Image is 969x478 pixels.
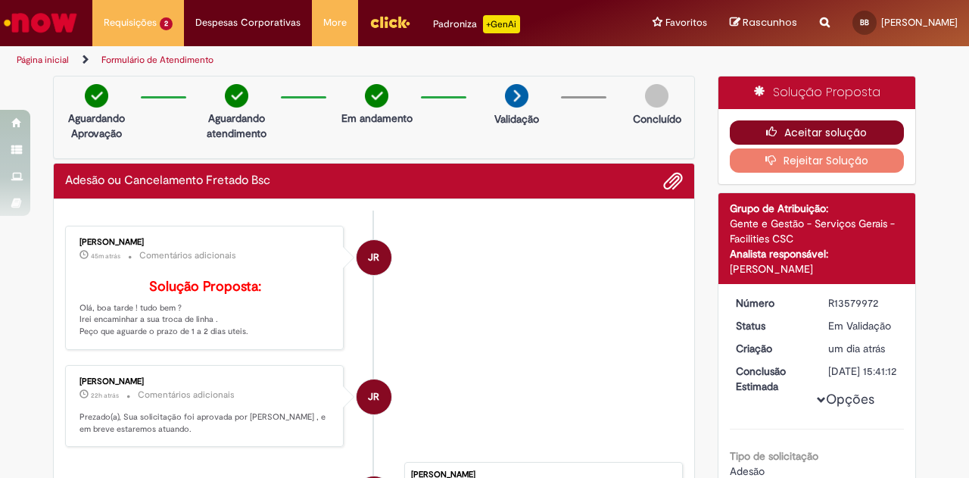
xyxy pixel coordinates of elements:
[730,464,765,478] span: Adesão
[200,111,273,141] p: Aguardando atendimento
[645,84,668,108] img: img-circle-grey.png
[65,174,270,188] h2: Adesão ou Cancelamento Fretado Bsc Histórico de tíquete
[828,295,899,311] div: R13579972
[665,15,707,30] span: Favoritos
[724,295,818,311] dt: Número
[505,84,528,108] img: arrow-next.png
[860,17,869,27] span: BB
[718,77,916,109] div: Solução Proposta
[91,391,119,400] time: 30/09/2025 16:41:12
[633,111,681,127] p: Concluído
[79,377,332,386] div: [PERSON_NAME]
[724,341,818,356] dt: Criação
[149,278,261,295] b: Solução Proposta:
[101,54,213,66] a: Formulário de Atendimento
[357,240,391,275] div: Jhully Rodrigues
[91,251,120,261] span: 45m atrás
[341,111,413,126] p: Em andamento
[828,318,899,333] div: Em Validação
[139,249,236,262] small: Comentários adicionais
[730,120,905,145] button: Aceitar solução
[724,318,818,333] dt: Status
[11,46,634,74] ul: Trilhas de página
[138,389,235,401] small: Comentários adicionais
[730,148,905,173] button: Rejeitar Solução
[79,280,332,338] p: Olá, boa tarde ! tudo bem ? Irei encaminhar a sua troca de linha . Peço que aguarde o prazo de 1 ...
[91,391,119,400] span: 22h atrás
[730,201,905,216] div: Grupo de Atribuição:
[2,8,79,38] img: ServiceNow
[730,261,905,276] div: [PERSON_NAME]
[365,84,388,108] img: check-circle-green.png
[494,111,539,127] p: Validação
[483,15,520,33] p: +GenAi
[828,342,885,355] span: um dia atrás
[881,16,958,29] span: [PERSON_NAME]
[17,54,69,66] a: Página inicial
[357,380,391,414] div: Jhully Rodrigues
[730,216,905,246] div: Gente e Gestão - Serviços Gerais - Facilities CSC
[743,15,797,30] span: Rascunhos
[368,379,379,415] span: JR
[85,84,108,108] img: check-circle-green.png
[79,411,332,435] p: Prezado(a), Sua solicitação foi aprovada por [PERSON_NAME] , e em breve estaremos atuando.
[828,342,885,355] time: 30/09/2025 09:11:24
[195,15,301,30] span: Despesas Corporativas
[160,17,173,30] span: 2
[828,364,899,379] div: [DATE] 15:41:12
[104,15,157,30] span: Requisições
[225,84,248,108] img: check-circle-green.png
[663,171,683,191] button: Adicionar anexos
[369,11,410,33] img: click_logo_yellow_360x200.png
[60,111,133,141] p: Aguardando Aprovação
[368,239,379,276] span: JR
[730,246,905,261] div: Analista responsável:
[828,341,899,356] div: 30/09/2025 09:11:24
[433,15,520,33] div: Padroniza
[323,15,347,30] span: More
[91,251,120,261] time: 01/10/2025 13:36:44
[730,449,818,463] b: Tipo de solicitação
[724,364,818,394] dt: Conclusão Estimada
[730,16,797,30] a: Rascunhos
[79,238,332,247] div: [PERSON_NAME]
